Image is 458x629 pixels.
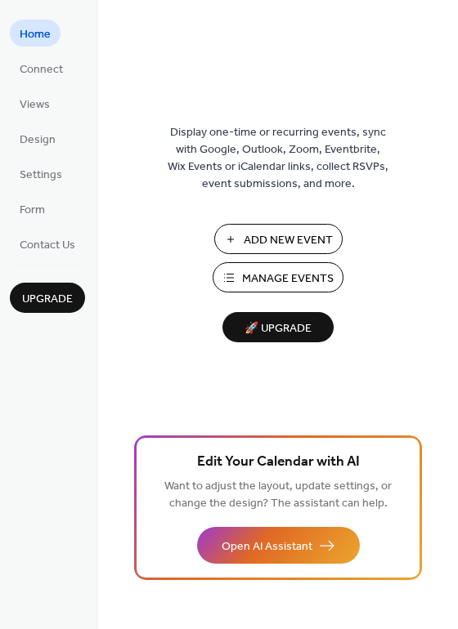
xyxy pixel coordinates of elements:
[10,160,72,187] a: Settings
[10,125,65,152] a: Design
[10,230,85,257] a: Contact Us
[197,527,360,564] button: Open AI Assistant
[20,26,51,43] span: Home
[10,90,60,117] a: Views
[168,124,388,193] span: Display one-time or recurring events, sync with Google, Outlook, Zoom, Eventbrite, Wix Events or ...
[213,262,343,292] button: Manage Events
[222,538,312,555] span: Open AI Assistant
[232,318,324,340] span: 🚀 Upgrade
[164,475,392,515] span: Want to adjust the layout, update settings, or change the design? The assistant can help.
[20,96,50,114] span: Views
[22,291,73,308] span: Upgrade
[242,270,334,288] span: Manage Events
[10,283,85,313] button: Upgrade
[222,312,334,342] button: 🚀 Upgrade
[10,55,73,82] a: Connect
[20,237,75,254] span: Contact Us
[10,195,55,222] a: Form
[10,20,61,47] a: Home
[214,224,343,254] button: Add New Event
[244,232,333,249] span: Add New Event
[20,61,63,78] span: Connect
[20,167,62,184] span: Settings
[20,202,45,219] span: Form
[197,451,360,474] span: Edit Your Calendar with AI
[20,132,56,149] span: Design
